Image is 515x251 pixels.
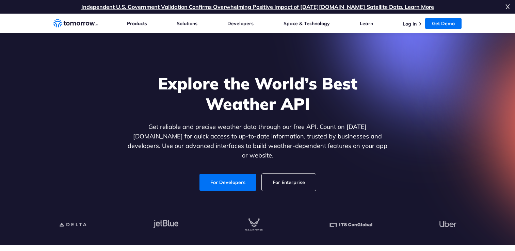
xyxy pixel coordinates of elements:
[360,20,373,27] a: Learn
[81,3,434,10] a: Independent U.S. Government Validation Confirms Overwhelming Positive Impact of [DATE][DOMAIN_NAM...
[126,73,389,114] h1: Explore the World’s Best Weather API
[53,18,98,29] a: Home link
[262,174,316,191] a: For Enterprise
[284,20,330,27] a: Space & Technology
[425,18,462,29] a: Get Demo
[403,21,417,27] a: Log In
[199,174,256,191] a: For Developers
[177,20,197,27] a: Solutions
[227,20,254,27] a: Developers
[126,122,389,160] p: Get reliable and precise weather data through our free API. Count on [DATE][DOMAIN_NAME] for quic...
[127,20,147,27] a: Products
